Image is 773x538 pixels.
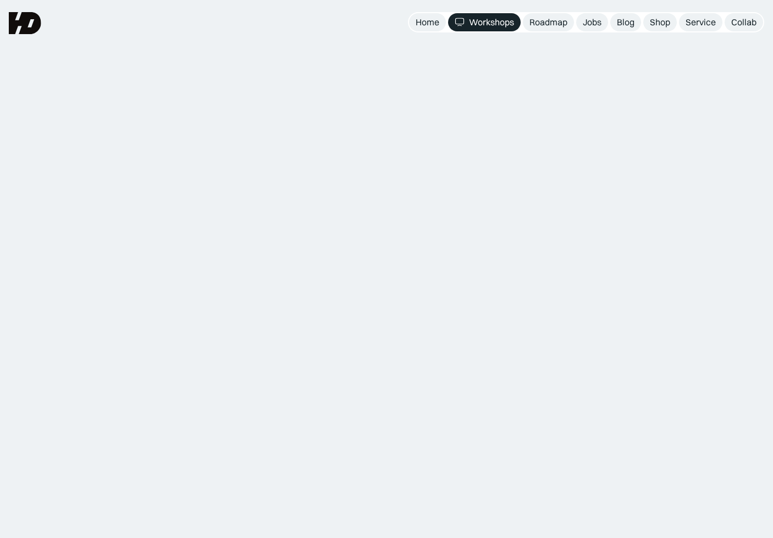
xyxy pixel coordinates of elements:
[725,13,763,31] a: Collab
[409,13,446,31] a: Home
[469,17,514,28] div: Workshops
[523,13,574,31] a: Roadmap
[643,13,677,31] a: Shop
[576,13,608,31] a: Jobs
[529,17,567,28] div: Roadmap
[610,13,641,31] a: Blog
[731,17,757,28] div: Collab
[686,17,716,28] div: Service
[583,17,601,28] div: Jobs
[650,17,670,28] div: Shop
[679,13,722,31] a: Service
[617,17,634,28] div: Blog
[448,13,521,31] a: Workshops
[416,17,439,28] div: Home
